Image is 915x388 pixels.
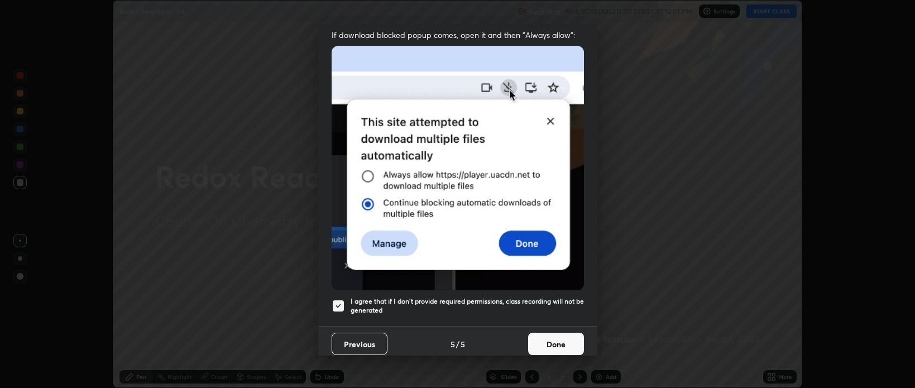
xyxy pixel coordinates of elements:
[332,46,584,290] img: downloads-permission-blocked.gif
[451,338,455,350] h4: 5
[332,333,387,355] button: Previous
[456,338,459,350] h4: /
[351,297,584,314] h5: I agree that if I don't provide required permissions, class recording will not be generated
[461,338,465,350] h4: 5
[528,333,584,355] button: Done
[332,30,584,40] span: If download blocked popup comes, open it and then "Always allow":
